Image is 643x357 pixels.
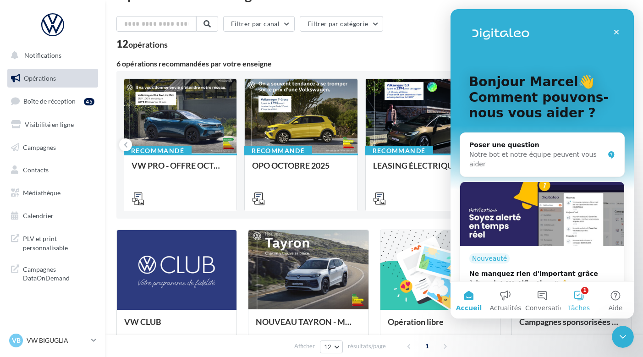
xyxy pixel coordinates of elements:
[23,143,56,151] span: Campagnes
[256,317,361,335] div: NOUVEAU TAYRON - MARS 2025
[294,342,315,351] span: Afficher
[5,69,100,88] a: Opérations
[252,161,350,179] div: OPO OCTOBRE 2025
[23,232,94,252] span: PLV et print personnalisable
[348,342,386,351] span: résultats/page
[132,161,229,179] div: VW PRO - OFFRE OCTOBRE 25
[25,121,74,128] span: Visibilité en ligne
[373,161,471,179] div: LEASING ÉLECTRIQUE 2025
[5,229,100,256] a: PLV et print personnalisable
[7,332,98,349] a: VB VW BIGUGLIA
[365,146,433,156] div: Recommandé
[23,189,60,197] span: Médiathèque
[12,336,21,345] span: VB
[420,339,434,353] span: 1
[324,343,332,351] span: 12
[223,16,295,32] button: Filtrer par canal
[124,317,229,335] div: VW CLUB
[5,138,100,157] a: Campagnes
[5,206,100,225] a: Calendrier
[519,317,624,335] div: Campagnes sponsorisées OPO
[5,91,100,111] a: Boîte de réception45
[116,60,617,67] div: 6 opérations recommandées par votre enseigne
[5,259,100,286] a: Campagnes DataOnDemand
[388,317,493,335] div: Opération libre
[5,160,100,180] a: Contacts
[24,51,61,59] span: Notifications
[300,16,383,32] button: Filtrer par catégorie
[23,212,54,220] span: Calendrier
[84,98,94,105] div: 45
[116,39,168,49] div: 12
[5,115,100,134] a: Visibilité en ligne
[244,146,312,156] div: Recommandé
[320,341,343,353] button: 12
[5,46,96,65] button: Notifications
[24,74,56,82] span: Opérations
[451,9,634,319] iframe: Intercom live chat
[612,326,634,348] iframe: Intercom live chat
[23,166,49,174] span: Contacts
[5,183,100,203] a: Médiathèque
[128,40,168,49] div: opérations
[23,263,94,283] span: Campagnes DataOnDemand
[124,146,192,156] div: Recommandé
[23,97,76,105] span: Boîte de réception
[27,336,88,345] p: VW BIGUGLIA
